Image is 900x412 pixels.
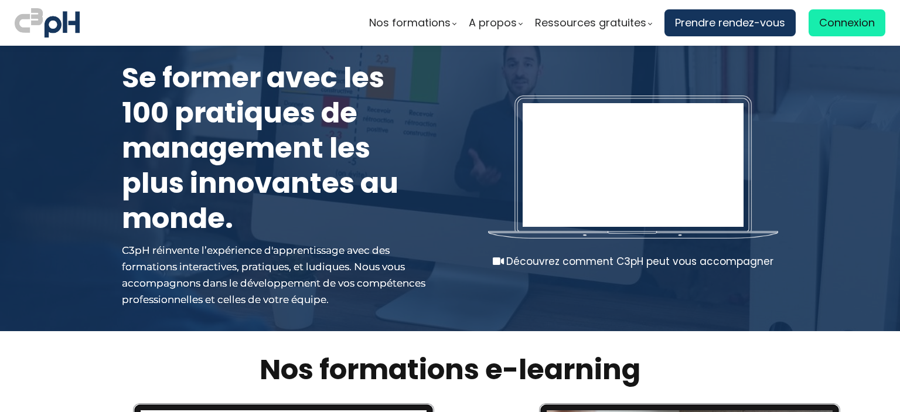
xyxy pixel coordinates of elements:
[15,6,80,40] img: logo C3PH
[488,253,778,270] div: Découvrez comment C3pH peut vous accompagner
[469,14,522,32] a: A propos
[122,60,427,236] h1: Se former avec les 100 pratiques de management les plus innovantes au monde.
[15,352,885,388] h2: Nos formations e-learning
[819,14,875,32] span: Connexion
[369,14,451,32] span: Nos formations
[122,242,427,308] div: C3pH réinvente l’expérience d'apprentissage avec des formations interactives, pratiques, et ludiq...
[675,14,785,32] span: Prendre rendez-vous
[469,14,517,32] span: A propos
[664,9,796,36] a: Prendre rendez-vous
[809,9,885,36] a: Connexion
[535,14,646,32] span: Ressources gratuites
